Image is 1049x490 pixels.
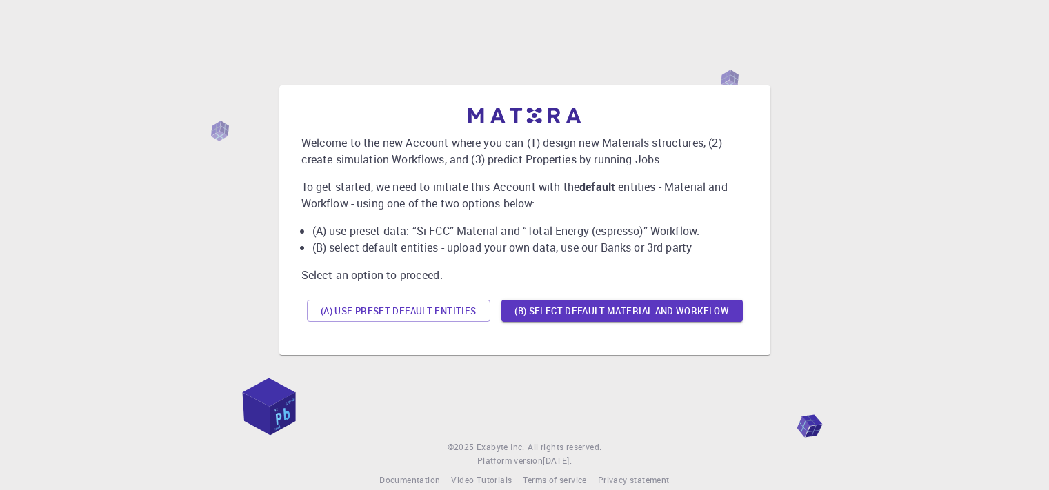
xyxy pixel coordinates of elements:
[477,440,525,454] a: Exabyte Inc.
[451,473,512,487] a: Video Tutorials
[448,440,477,454] span: © 2025
[379,473,440,487] a: Documentation
[477,441,525,452] span: Exabyte Inc.
[598,474,670,485] span: Privacy statement
[379,474,440,485] span: Documentation
[598,473,670,487] a: Privacy statement
[579,179,615,194] b: default
[301,178,748,212] p: To get started, we need to initiate this Account with the entities - Material and Workflow - usin...
[301,134,748,167] p: Welcome to the new Account where you can (1) design new Materials structures, (2) create simulati...
[528,440,601,454] span: All rights reserved.
[312,239,748,256] li: (B) select default entities - upload your own data, use our Banks or 3rd party
[477,454,543,468] span: Platform version
[312,223,748,239] li: (A) use preset data: “Si FCC” Material and “Total Energy (espresso)” Workflow.
[523,474,586,485] span: Terms of service
[307,300,490,322] button: (A) Use preset default entities
[523,473,586,487] a: Terms of service
[451,474,512,485] span: Video Tutorials
[543,455,572,466] span: [DATE] .
[468,108,581,123] img: logo
[301,267,748,283] p: Select an option to proceed.
[543,454,572,468] a: [DATE].
[501,300,743,322] button: (B) Select default material and workflow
